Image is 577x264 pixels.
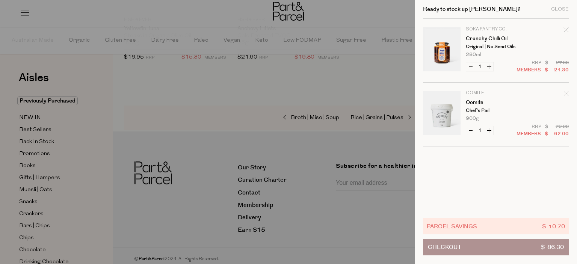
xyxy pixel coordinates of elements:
span: 280ml [466,52,481,57]
span: 900g [466,116,479,121]
div: Remove Oomite [563,90,569,100]
a: Crunchy Chilli Oil [466,36,524,41]
span: $ 86.30 [541,239,564,255]
button: Checkout$ 86.30 [423,239,569,255]
div: Close [551,7,569,12]
input: QTY Oomite [475,126,485,135]
span: Parcel Savings [427,222,477,231]
h2: Ready to stock up [PERSON_NAME]? [423,6,520,12]
span: $ 10.70 [542,222,565,231]
span: Checkout [428,239,461,255]
p: Soka Pantry Co. [466,27,524,32]
div: Remove Crunchy Chilli Oil [563,26,569,36]
p: Oomite [466,91,524,95]
input: QTY Crunchy Chilli Oil [475,62,485,71]
p: Chef's Pail [466,108,524,113]
a: Oomite [466,100,524,105]
p: Original | No Seed Oils [466,44,524,49]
